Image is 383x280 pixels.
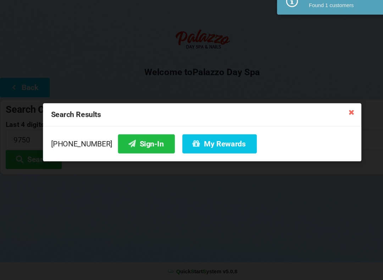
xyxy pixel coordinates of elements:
div: [PHONE_NUMBER] [48,142,335,160]
div: Found 1 customers [293,16,365,23]
div: Search Results [293,7,365,14]
div: Search Results [41,112,342,134]
button: Sign-In [112,142,166,160]
button: My Rewards [173,142,243,160]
